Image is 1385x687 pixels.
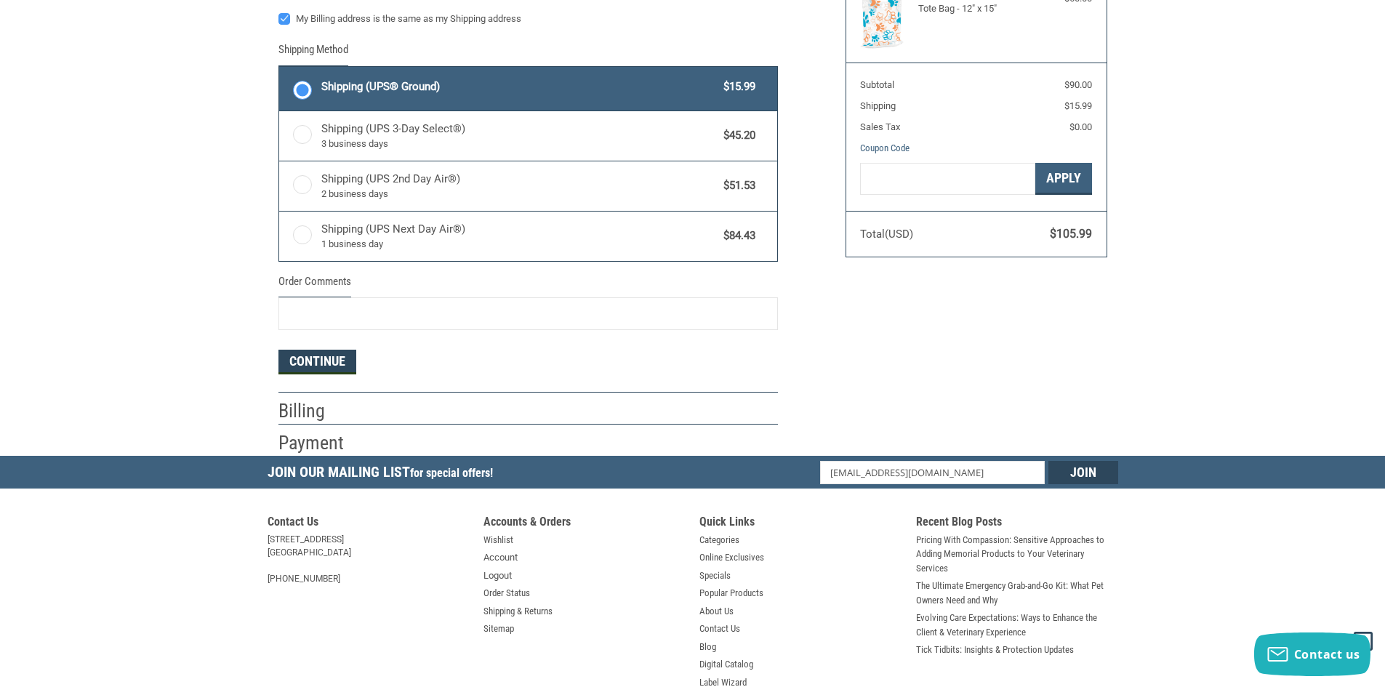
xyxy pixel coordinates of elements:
[321,221,717,252] span: Shipping (UPS Next Day Air®)
[916,611,1118,639] a: Evolving Care Expectations: Ways to Enhance the Client & Veterinary Experience
[483,533,513,547] a: Wishlist
[321,187,717,201] span: 2 business days
[321,79,717,95] span: Shipping (UPS® Ground)
[860,163,1035,196] input: Gift Certificate or Coupon Code
[268,515,470,533] h5: Contact Us
[699,657,753,672] a: Digital Catalog
[278,399,364,423] h2: Billing
[699,586,763,600] a: Popular Products
[916,579,1118,607] a: The Ultimate Emergency Grab-and-Go Kit: What Pet Owners Need and Why
[321,171,717,201] span: Shipping (UPS 2nd Day Air®)
[321,237,717,252] span: 1 business day
[483,515,686,533] h5: Accounts & Orders
[1035,163,1092,196] button: Apply
[699,604,734,619] a: About Us
[699,515,902,533] h5: Quick Links
[717,228,756,244] span: $84.43
[916,643,1074,657] a: Tick Tidbits: Insights & Protection Updates
[699,550,764,565] a: Online Exclusives
[278,431,364,455] h2: Payment
[321,121,717,151] span: Shipping (UPS 3-Day Select®)
[1050,227,1092,241] span: $105.99
[483,622,514,636] a: Sitemap
[699,569,731,583] a: Specials
[1294,646,1360,662] span: Contact us
[1254,632,1370,676] button: Contact us
[860,79,894,90] span: Subtotal
[268,533,470,585] address: [STREET_ADDRESS] [GEOGRAPHIC_DATA] [PHONE_NUMBER]
[1048,461,1118,484] input: Join
[916,515,1118,533] h5: Recent Blog Posts
[1069,121,1092,132] span: $0.00
[860,142,910,153] a: Coupon Code
[321,137,717,151] span: 3 business days
[1064,79,1092,90] span: $90.00
[717,177,756,194] span: $51.53
[860,121,900,132] span: Sales Tax
[699,622,740,636] a: Contact Us
[699,640,716,654] a: Blog
[268,456,500,493] h5: Join Our Mailing List
[278,41,348,65] legend: Shipping Method
[717,79,756,95] span: $15.99
[278,13,778,25] label: My Billing address is the same as my Shipping address
[860,228,913,241] span: Total (USD)
[410,466,493,480] span: for special offers!
[483,569,512,583] a: Logout
[860,100,896,111] span: Shipping
[278,273,351,297] legend: Order Comments
[483,550,518,565] a: Account
[1064,100,1092,111] span: $15.99
[483,586,530,600] a: Order Status
[278,350,356,374] button: Continue
[699,533,739,547] a: Categories
[820,461,1045,484] input: Email
[483,604,553,619] a: Shipping & Returns
[717,127,756,144] span: $45.20
[916,533,1118,576] a: Pricing With Compassion: Sensitive Approaches to Adding Memorial Products to Your Veterinary Serv...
